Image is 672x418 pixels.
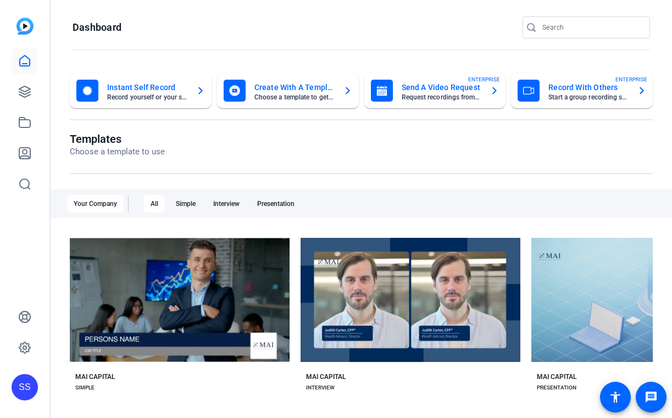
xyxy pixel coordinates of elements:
button: Instant Self RecordRecord yourself or your screen [70,73,212,108]
div: Simple [169,195,202,213]
span: ENTERPRISE [468,75,500,83]
button: Record With OthersStart a group recording sessionENTERPRISE [511,73,653,108]
div: Interview [207,195,246,213]
mat-card-subtitle: Request recordings from anyone, anywhere [402,94,482,101]
mat-card-subtitle: Start a group recording session [548,94,629,101]
img: blue-gradient.svg [16,18,34,35]
h1: Dashboard [73,21,121,34]
h1: Templates [70,132,165,146]
span: ENTERPRISE [615,75,647,83]
div: MAI CAPITAL [537,372,576,381]
div: Your Company [67,195,124,213]
div: MAI CAPITAL [306,372,346,381]
mat-card-subtitle: Record yourself or your screen [107,94,187,101]
div: PRESENTATION [537,383,576,392]
div: All [144,195,165,213]
button: Send A Video RequestRequest recordings from anyone, anywhereENTERPRISE [364,73,506,108]
mat-icon: message [645,391,658,404]
input: Search [542,21,641,34]
mat-icon: accessibility [609,391,622,404]
div: SS [12,374,38,400]
mat-card-title: Record With Others [548,81,629,94]
mat-card-title: Send A Video Request [402,81,482,94]
div: MAI CAPITAL [75,372,115,381]
button: Create With A TemplateChoose a template to get started [217,73,359,108]
div: Presentation [251,195,301,213]
div: INTERVIEW [306,383,335,392]
mat-card-title: Instant Self Record [107,81,187,94]
div: SIMPLE [75,383,95,392]
p: Choose a template to use [70,146,165,158]
mat-card-subtitle: Choose a template to get started [254,94,335,101]
mat-card-title: Create With A Template [254,81,335,94]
